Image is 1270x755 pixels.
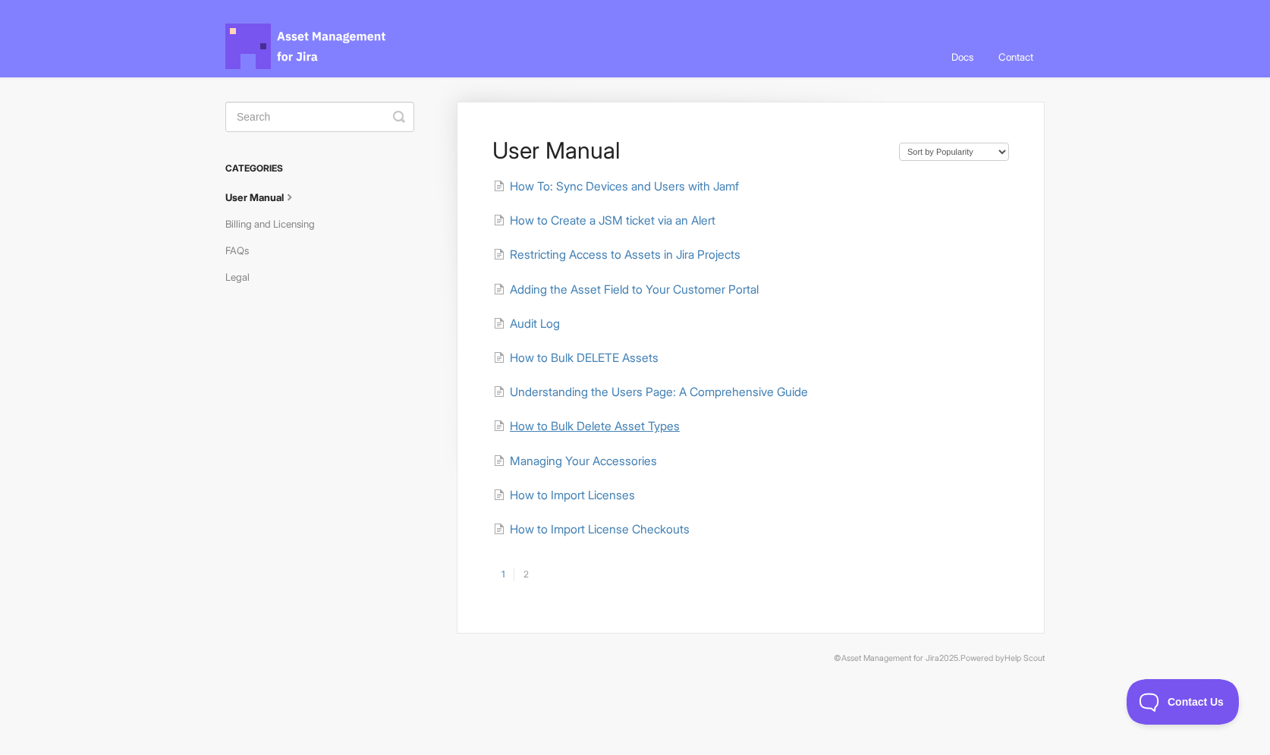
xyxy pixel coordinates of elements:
[841,653,939,663] a: Asset Management for Jira
[225,265,261,289] a: Legal
[510,351,659,365] span: How to Bulk DELETE Assets
[510,454,657,468] span: Managing Your Accessories
[492,568,514,581] a: 1
[1127,679,1240,725] iframe: Toggle Customer Support
[510,282,759,297] span: Adding the Asset Field to Your Customer Portal
[987,36,1045,77] a: Contact
[493,316,560,331] a: Audit Log
[493,179,739,193] a: How To: Sync Devices and Users with Jamf
[225,652,1045,665] p: © 2025.
[493,522,690,536] a: How to Import License Checkouts
[510,213,715,228] span: How to Create a JSM ticket via an Alert
[1004,653,1045,663] a: Help Scout
[493,351,659,365] a: How to Bulk DELETE Assets
[510,385,808,399] span: Understanding the Users Page: A Comprehensive Guide
[225,102,414,132] input: Search
[899,143,1009,161] select: Page reloads on selection
[493,488,635,502] a: How to Import Licenses
[510,522,690,536] span: How to Import License Checkouts
[510,247,740,262] span: Restricting Access to Assets in Jira Projects
[510,419,680,433] span: How to Bulk Delete Asset Types
[493,454,657,468] a: Managing Your Accessories
[225,185,309,209] a: User Manual
[225,238,260,263] a: FAQs
[493,419,680,433] a: How to Bulk Delete Asset Types
[492,137,884,164] h1: User Manual
[510,316,560,331] span: Audit Log
[514,568,538,581] a: 2
[493,213,715,228] a: How to Create a JSM ticket via an Alert
[940,36,985,77] a: Docs
[510,179,739,193] span: How To: Sync Devices and Users with Jamf
[225,24,388,69] span: Asset Management for Jira Docs
[493,282,759,297] a: Adding the Asset Field to Your Customer Portal
[960,653,1045,663] span: Powered by
[510,488,635,502] span: How to Import Licenses
[493,385,808,399] a: Understanding the Users Page: A Comprehensive Guide
[225,212,326,236] a: Billing and Licensing
[225,155,414,182] h3: Categories
[493,247,740,262] a: Restricting Access to Assets in Jira Projects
